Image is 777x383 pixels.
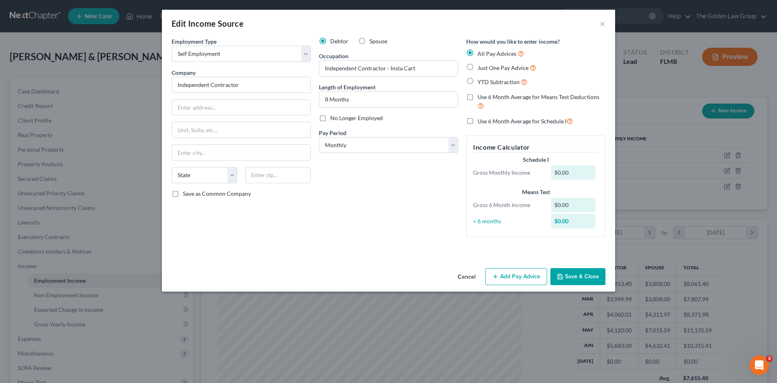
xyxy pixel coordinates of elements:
[172,18,244,29] div: Edit Income Source
[319,61,458,76] input: --
[550,268,605,285] button: Save & Close
[600,19,605,28] button: ×
[451,269,482,285] button: Cancel
[551,165,596,180] div: $0.00
[473,142,599,152] h5: Income Calculator
[478,78,520,85] span: YTD Subtraction
[172,69,195,76] span: Company
[319,129,346,136] span: Pay Period
[551,198,596,212] div: $0.00
[478,93,599,100] span: Use 6 Month Average for Means Test Deductions
[466,37,560,46] label: How would you like to enter income?
[469,201,547,209] div: Gross 6 Month Income
[183,190,251,197] span: Save as Common Company
[245,167,311,183] input: Enter zip...
[319,52,348,60] label: Occupation
[478,50,516,57] span: All Pay Advices
[469,169,547,177] div: Gross Monthly Income
[551,214,596,229] div: $0.00
[172,38,217,45] span: Employment Type
[172,145,310,160] input: Enter city...
[172,77,311,93] input: Search company by name...
[172,100,310,115] input: Enter address...
[478,64,529,71] span: Just One Pay Advice
[473,188,599,196] div: Means Test
[478,118,567,125] span: Use 6 Month Average for Schedule I
[485,268,547,285] button: Add Pay Advice
[172,122,310,138] input: Unit, Suite, etc...
[766,355,773,362] span: 3
[330,38,348,44] span: Debtor
[469,217,547,225] div: ÷ 6 months
[319,83,376,91] label: Length of Employment
[319,92,458,107] input: ex: 2 years
[369,38,387,44] span: Spouse
[473,156,599,164] div: Schedule I
[749,355,769,375] iframe: Intercom live chat
[330,114,383,121] span: No Longer Employed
